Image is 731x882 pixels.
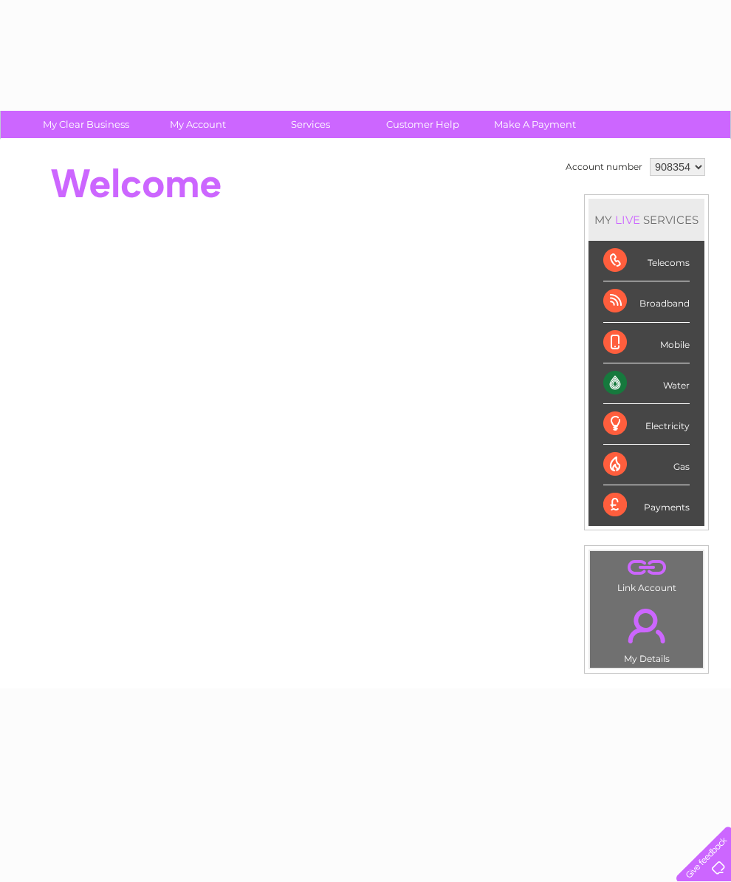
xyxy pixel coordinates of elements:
[589,550,704,597] td: Link Account
[603,241,690,281] div: Telecoms
[474,111,596,138] a: Make A Payment
[603,404,690,445] div: Electricity
[603,323,690,363] div: Mobile
[362,111,484,138] a: Customer Help
[25,111,147,138] a: My Clear Business
[250,111,371,138] a: Services
[603,485,690,525] div: Payments
[603,363,690,404] div: Water
[588,199,704,241] div: MY SERVICES
[603,281,690,322] div: Broadband
[594,600,699,652] a: .
[137,111,259,138] a: My Account
[603,445,690,485] div: Gas
[612,213,643,227] div: LIVE
[594,555,699,581] a: .
[589,596,704,669] td: My Details
[562,154,646,180] td: Account number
